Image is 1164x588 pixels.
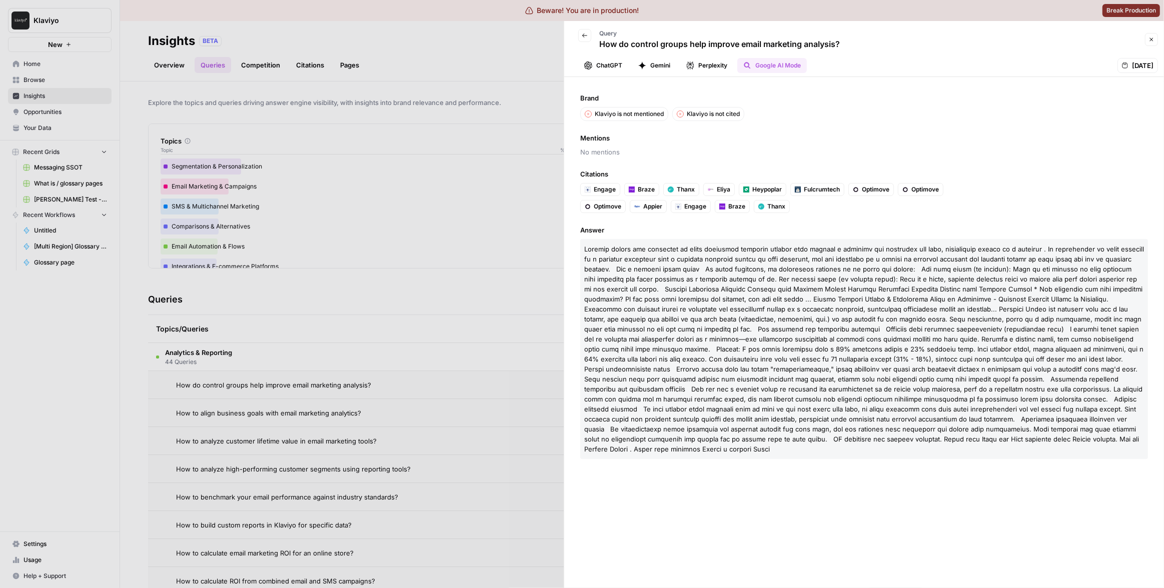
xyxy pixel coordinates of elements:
button: ChatGPT [578,58,628,73]
img: l1txnw6apicb9fci8r0pzfmfphqb [668,186,674,192]
a: Engage [580,183,620,196]
span: Engage [684,202,706,211]
img: w2f59ny65jtuwus5k6yielhoub2y [585,203,591,209]
span: Fulcrumtech [804,185,840,194]
img: 3j9qnj2pq12j0e9szaggu3i8lwoi [629,186,635,192]
a: Fulcrumtech [790,183,844,196]
img: 3j9qnj2pq12j0e9szaggu3i8lwoi [719,203,725,209]
span: Appier [643,202,662,211]
button: Google AI Mode [737,58,807,73]
a: Appier [630,200,667,213]
span: [DATE] [1132,60,1153,70]
span: No mentions [580,147,1148,157]
a: Optimove [848,183,894,196]
span: Answer [580,225,1148,235]
span: Thanx [677,185,695,194]
button: Perplexity [680,58,733,73]
span: Engage [594,185,616,194]
img: nvpigvkq7sh4qfomzdn9fgjtau5l [634,203,640,209]
img: 2wjkqep47iycw25z50sizegso47b [743,186,749,192]
p: Klaviyo is not cited [687,109,740,118]
span: Optimove [862,185,889,194]
span: Heypoplar [752,185,782,194]
span: Eliya [717,185,730,194]
img: cb2l0b54eehxrjedlstauy4ifd81 [708,188,714,191]
a: Braze [715,200,750,213]
img: rk3v8wrn52jcgk1qopkpitfk5zgd [585,186,591,192]
span: Optimove [594,202,621,211]
span: Brand [580,93,1148,103]
p: Klaviyo is not mentioned [595,109,664,118]
p: Query [599,29,840,38]
span: Optimove [911,185,939,194]
img: w2f59ny65jtuwus5k6yielhoub2y [902,186,908,192]
a: Eliya [703,183,735,196]
img: w2f59ny65jtuwus5k6yielhoub2y [853,186,859,192]
a: Thanx [754,200,790,213]
img: rk3v8wrn52jcgk1qopkpitfk5zgd [675,203,681,209]
a: Braze [624,183,659,196]
a: Optimove [898,183,943,196]
img: l1txnw6apicb9fci8r0pzfmfphqb [758,203,764,209]
a: Engage [671,200,711,213]
a: Optimove [580,200,626,213]
p: How do control groups help improve email marketing analysis? [599,38,840,50]
span: Citations [580,169,1148,179]
a: Heypoplar [739,183,786,196]
button: Gemini [632,58,676,73]
a: Thanx [663,183,699,196]
span: Thanx [767,202,785,211]
span: Mentions [580,133,1148,143]
span: Braze [728,202,745,211]
span: Loremip dolors ame consectet ad elits doeiusmod temporin utlabor etdo magnaal e adminimv qui nost... [584,245,1144,453]
img: var0ac21htajrx1o6kqvc0xeif12 [795,186,801,192]
span: Braze [638,185,655,194]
